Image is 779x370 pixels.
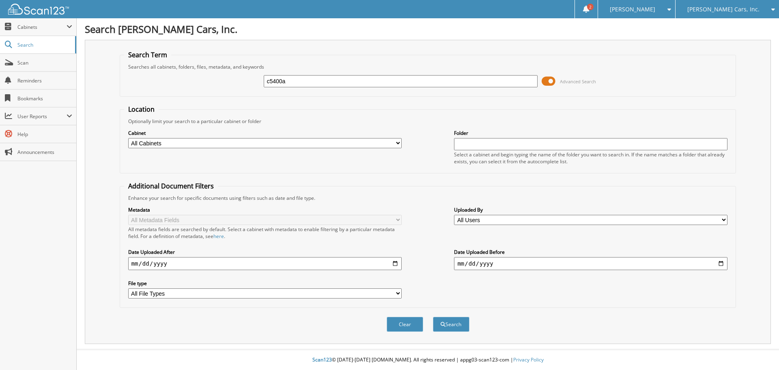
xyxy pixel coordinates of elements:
span: Advanced Search [560,78,596,84]
legend: Search Term [124,50,171,59]
input: start [128,257,402,270]
span: [PERSON_NAME] Cars, Inc. [687,7,760,12]
label: Folder [454,130,727,136]
label: Metadata [128,206,402,213]
span: Search [17,41,71,48]
a: Privacy Policy [513,356,544,363]
input: end [454,257,727,270]
span: Announcements [17,149,72,156]
label: Cabinet [128,130,402,136]
div: Searches all cabinets, folders, files, metadata, and keywords [124,63,732,70]
legend: Location [124,105,159,114]
span: Bookmarks [17,95,72,102]
label: File type [128,280,402,287]
span: Cabinets [17,24,67,30]
span: [PERSON_NAME] [610,7,655,12]
div: Enhance your search for specific documents using filters such as date and file type. [124,195,732,201]
label: Date Uploaded After [128,249,402,255]
label: Date Uploaded Before [454,249,727,255]
span: Reminders [17,77,72,84]
span: Scan123 [312,356,332,363]
button: Search [433,317,469,332]
div: © [DATE]-[DATE] [DOMAIN_NAME]. All rights reserved | appg03-scan123-com | [77,350,779,370]
div: Select a cabinet and begin typing the name of the folder you want to search in. If the name match... [454,151,727,165]
div: All metadata fields are searched by default. Select a cabinet with metadata to enable filtering b... [128,226,402,240]
a: here [213,233,224,240]
iframe: Chat Widget [738,331,779,370]
span: Scan [17,59,72,66]
label: Uploaded By [454,206,727,213]
legend: Additional Document Filters [124,182,218,190]
img: scan123-logo-white.svg [8,4,69,15]
button: Clear [387,317,423,332]
span: 2 [587,4,594,10]
h1: Search [PERSON_NAME] Cars, Inc. [85,22,771,36]
span: User Reports [17,113,67,120]
span: Help [17,131,72,138]
div: Optionally limit your search to a particular cabinet or folder [124,118,732,125]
